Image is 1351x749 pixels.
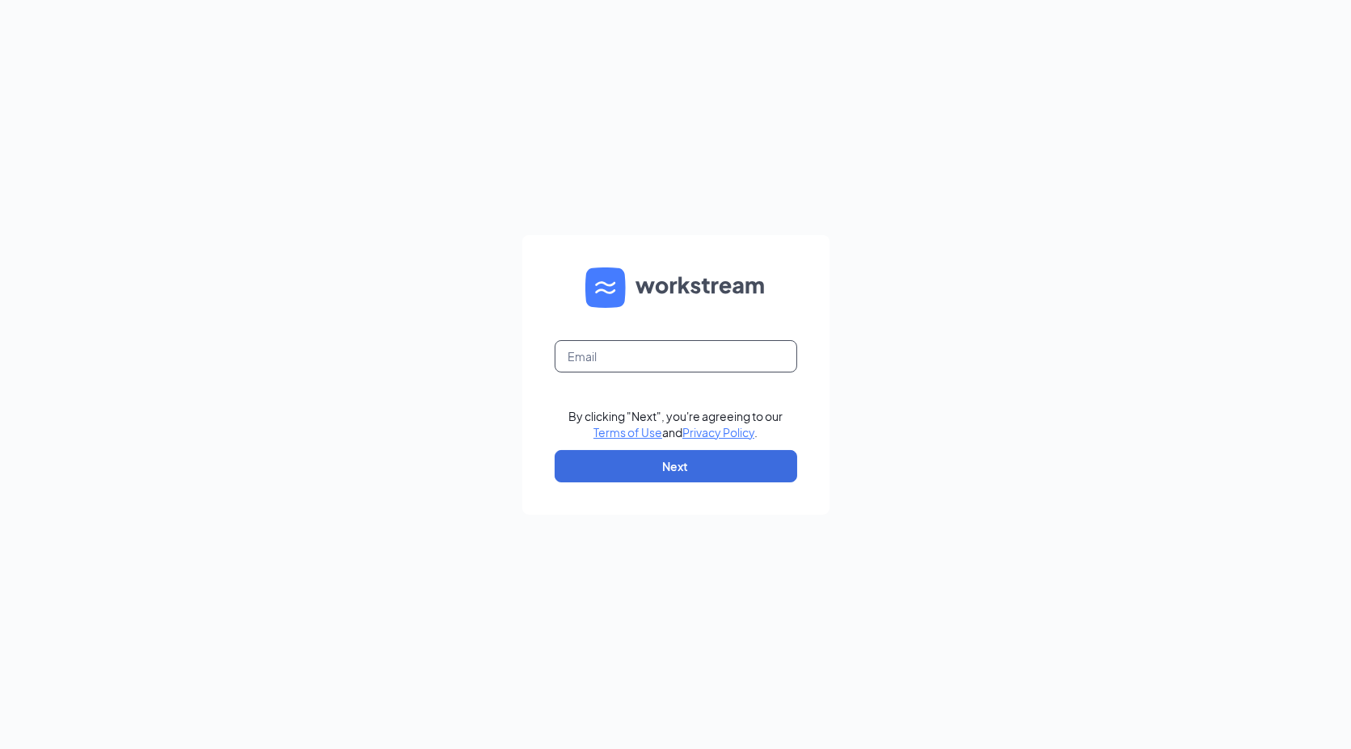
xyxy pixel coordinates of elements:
[593,425,662,440] a: Terms of Use
[555,340,797,372] input: Email
[555,450,797,482] button: Next
[568,408,783,440] div: By clicking "Next", you're agreeing to our and .
[585,267,766,308] img: WS logo and Workstream text
[682,425,754,440] a: Privacy Policy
